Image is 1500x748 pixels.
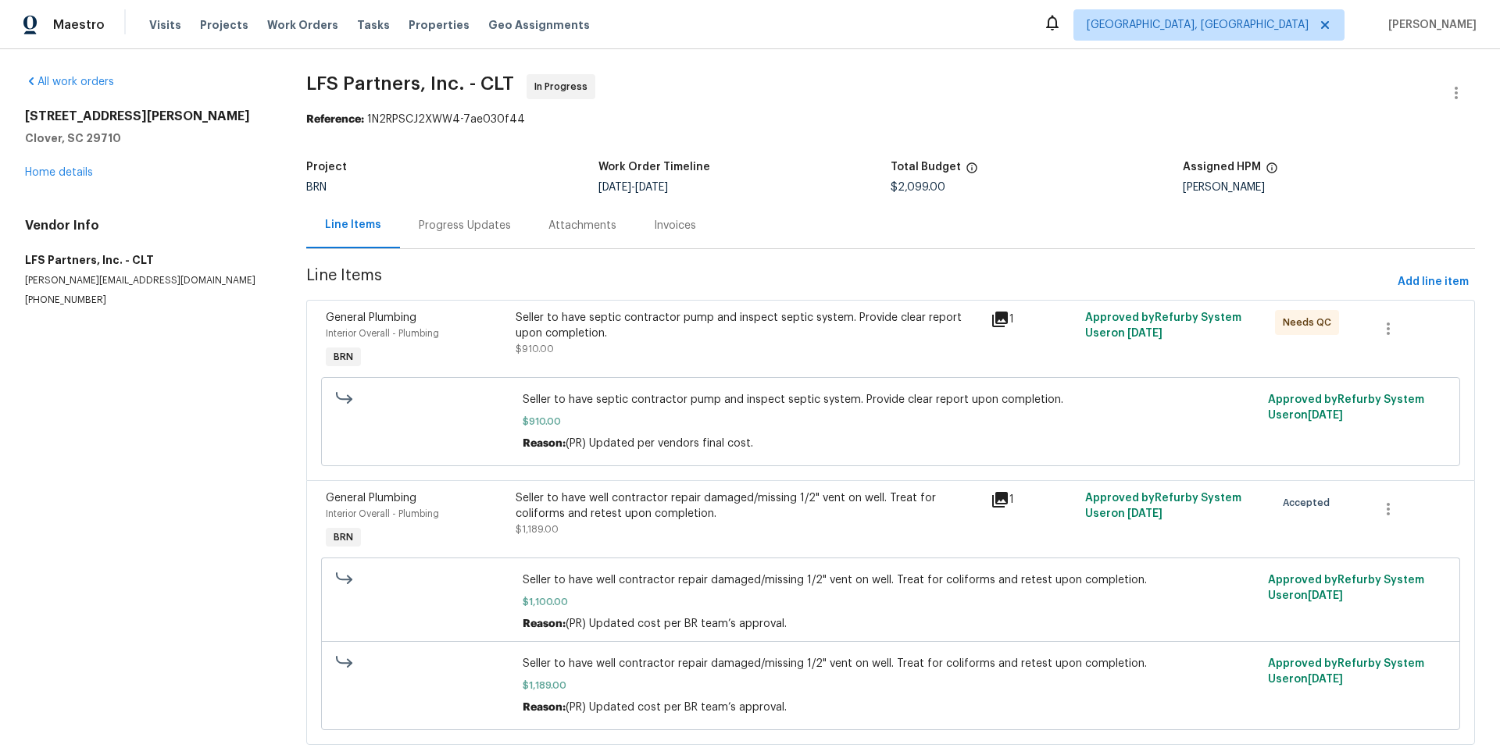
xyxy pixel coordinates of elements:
[1398,272,1469,292] span: Add line item
[991,490,1076,509] div: 1
[891,182,945,193] span: $2,099.00
[25,109,269,124] h2: [STREET_ADDRESS][PERSON_NAME]
[25,130,269,146] h5: Clover, SC 29710
[149,17,181,33] span: Visits
[523,414,1259,429] span: $910.00
[1127,328,1162,339] span: [DATE]
[598,182,668,193] span: -
[598,162,710,173] h5: Work Order Timeline
[635,182,668,193] span: [DATE]
[327,529,359,545] span: BRN
[25,218,269,233] h4: Vendor Info
[1283,315,1337,330] span: Needs QC
[53,17,105,33] span: Maestro
[25,252,269,268] h5: LFS Partners, Inc. - CLT
[326,509,439,518] span: Interior Overall - Plumbing
[991,310,1076,329] div: 1
[1268,394,1424,421] span: Approved by Refurby System User on
[654,218,696,233] div: Invoices
[1085,493,1241,519] span: Approved by Refurby System User on
[1266,162,1278,182] span: The hpm assigned to this work order.
[566,618,787,629] span: (PR) Updated cost per BR team’s approval.
[306,114,364,125] b: Reference:
[523,392,1259,408] span: Seller to have septic contractor pump and inspect septic system. Provide clear report upon comple...
[1183,162,1261,173] h5: Assigned HPM
[306,268,1391,297] span: Line Items
[1268,658,1424,685] span: Approved by Refurby System User on
[326,329,439,338] span: Interior Overall - Plumbing
[598,182,631,193] span: [DATE]
[200,17,248,33] span: Projects
[306,112,1475,127] div: 1N2RPSCJ2XWW4-7ae030f44
[357,20,390,30] span: Tasks
[306,182,327,193] span: BRN
[523,594,1259,610] span: $1,100.00
[523,572,1259,588] span: Seller to have well contractor repair damaged/missing 1/2" vent on well. Treat for coliforms and ...
[1183,182,1475,193] div: [PERSON_NAME]
[523,702,566,713] span: Reason:
[25,274,269,287] p: [PERSON_NAME][EMAIL_ADDRESS][DOMAIN_NAME]
[488,17,590,33] span: Geo Assignments
[1283,495,1336,511] span: Accepted
[267,17,338,33] span: Work Orders
[327,349,359,365] span: BRN
[25,77,114,87] a: All work orders
[566,702,787,713] span: (PR) Updated cost per BR team’s approval.
[326,312,416,323] span: General Plumbing
[1127,508,1162,519] span: [DATE]
[1087,17,1309,33] span: [GEOGRAPHIC_DATA], [GEOGRAPHIC_DATA]
[523,438,566,449] span: Reason:
[326,493,416,504] span: General Plumbing
[1391,268,1475,297] button: Add line item
[523,678,1259,693] span: $1,189.00
[516,310,980,341] div: Seller to have septic contractor pump and inspect septic system. Provide clear report upon comple...
[516,525,559,534] span: $1,189.00
[891,162,961,173] h5: Total Budget
[566,438,753,449] span: (PR) Updated per vendors final cost.
[1085,312,1241,339] span: Approved by Refurby System User on
[523,618,566,629] span: Reason:
[534,79,594,94] span: In Progress
[548,218,616,233] div: Attachments
[409,17,470,33] span: Properties
[25,167,93,178] a: Home details
[325,217,381,233] div: Line Items
[1308,410,1343,421] span: [DATE]
[1382,17,1477,33] span: [PERSON_NAME]
[1308,674,1343,685] span: [DATE]
[966,162,978,182] span: The total cost of line items that have been proposed by Opendoor. This sum includes line items th...
[306,162,347,173] h5: Project
[25,294,269,307] p: [PHONE_NUMBER]
[1268,575,1424,601] span: Approved by Refurby System User on
[1308,590,1343,601] span: [DATE]
[306,74,514,93] span: LFS Partners, Inc. - CLT
[419,218,511,233] div: Progress Updates
[523,656,1259,671] span: Seller to have well contractor repair damaged/missing 1/2" vent on well. Treat for coliforms and ...
[516,344,554,354] span: $910.00
[516,490,980,522] div: Seller to have well contractor repair damaged/missing 1/2" vent on well. Treat for coliforms and ...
